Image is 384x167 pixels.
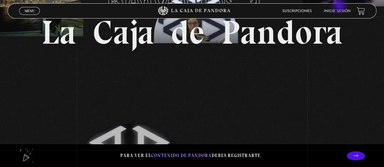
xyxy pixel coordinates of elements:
a: Suscripciones [282,9,312,13]
a: View your shopping cart [357,7,365,15]
span: contenido de Pandora [151,153,212,158]
a: Inicie sesión [324,9,351,13]
p: Para ver el debes registrarte [120,152,261,160]
span: Menu [25,9,35,13]
span: Cerrar [22,14,37,18]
